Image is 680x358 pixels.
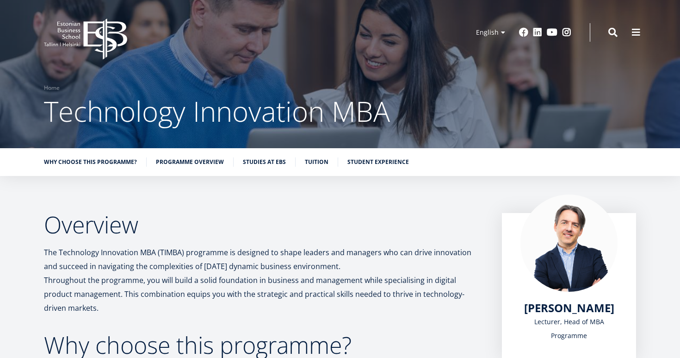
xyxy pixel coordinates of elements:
[243,157,286,167] a: Studies at EBS
[347,157,409,167] a: Student experience
[519,28,528,37] a: Facebook
[533,28,542,37] a: Linkedin
[44,333,483,357] h2: Why choose this programme?
[562,28,571,37] a: Instagram
[44,157,137,167] a: Why choose this programme?
[524,301,614,315] a: [PERSON_NAME]
[44,83,60,93] a: Home
[305,157,328,167] a: Tuition
[156,157,224,167] a: Programme overview
[547,28,557,37] a: Youtube
[44,213,483,236] h2: Overview
[520,315,618,343] div: Lecturer, Head of MBA Programme
[44,92,390,130] span: Technology Innovation MBA
[520,195,618,292] img: Marko Rillo
[524,300,614,315] span: [PERSON_NAME]
[44,245,483,315] p: The Technology Innovation MBA (TIMBA) programme is designed to shape leaders and managers who can...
